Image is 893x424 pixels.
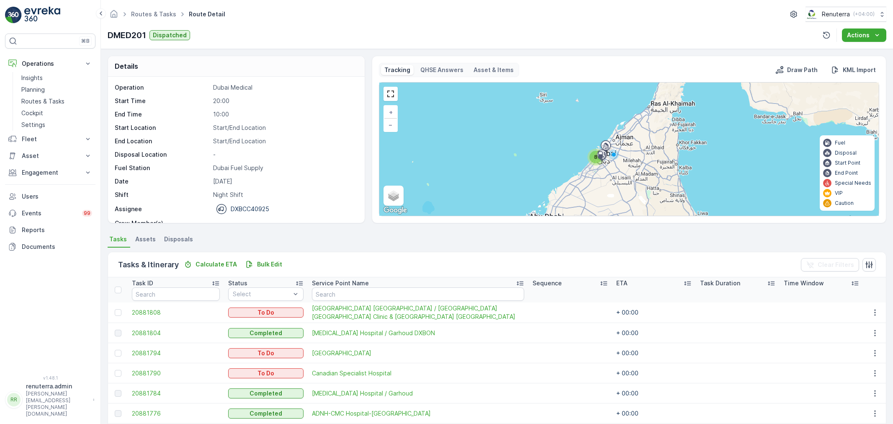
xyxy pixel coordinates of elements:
img: logo_light-DOdMpM7g.png [24,7,60,23]
p: Dubai Fuel Supply [213,164,356,172]
p: Clear Filters [818,261,854,269]
td: + 00:00 [612,343,696,363]
span: [GEOGRAPHIC_DATA] [GEOGRAPHIC_DATA] / [GEOGRAPHIC_DATA] [GEOGRAPHIC_DATA] Clinic & [GEOGRAPHIC_DA... [312,304,524,321]
div: 8 [587,149,604,165]
a: 20881790 [132,369,220,377]
td: + 00:00 [612,323,696,343]
button: KML Import [828,65,879,75]
button: Asset [5,147,95,164]
a: Planning [18,84,95,96]
p: Asset [22,152,79,160]
button: Operations [5,55,95,72]
div: Toggle Row Selected [115,330,121,336]
a: Dubai London / Dubai London Clinic & Speciality Hospital Jumeirah Al Safa [312,304,524,321]
button: Completed [228,388,304,398]
div: Toggle Row Selected [115,309,121,316]
p: To Do [257,308,274,317]
p: DMED201 [108,29,146,41]
button: Draw Path [772,65,821,75]
input: Search [132,287,220,301]
p: End Location [115,137,210,145]
a: ADNH-CMC Hospital-Jadaf [312,409,524,418]
button: Fleet [5,131,95,147]
p: Completed [250,389,282,398]
a: Open this area in Google Maps (opens a new window) [381,205,409,216]
span: [MEDICAL_DATA] Hospital / Garhoud DXBON [312,329,524,337]
p: To Do [257,349,274,357]
span: Tasks [109,235,127,243]
p: Dubai Medical [213,83,356,92]
a: Cockpit [18,107,95,119]
p: Start Time [115,97,210,105]
p: Cockpit [21,109,43,117]
div: RR [7,393,21,406]
td: + 00:00 [612,383,696,403]
p: [DATE] [213,177,356,186]
span: Disposals [164,235,193,243]
a: HMS Hospital / Garhoud DXBON [312,329,524,337]
p: Task Duration [700,279,740,287]
p: End Point [835,170,858,176]
button: Completed [228,408,304,419]
p: Documents [22,243,92,251]
span: [MEDICAL_DATA] Hospital / Garhoud [312,389,524,398]
p: Planning [21,85,45,94]
a: Al Zahra Hospital [312,349,524,357]
div: 0 [379,83,879,216]
a: 20881784 [132,389,220,398]
span: − [389,121,393,128]
p: renuterra.admin [26,382,89,390]
div: Toggle Row Selected [115,390,121,397]
p: Disposal Location [115,150,210,159]
button: Engagement [5,164,95,181]
p: Completed [250,409,282,418]
p: Start/End Location [213,124,356,132]
p: Events [22,209,77,217]
button: Clear Filters [801,258,859,271]
div: Toggle Row Selected [115,370,121,377]
p: Select [233,290,291,298]
a: 20881808 [132,308,220,317]
p: 10:00 [213,110,356,119]
p: Operations [22,59,79,68]
button: RRrenuterra.admin[PERSON_NAME][EMAIL_ADDRESS][PERSON_NAME][DOMAIN_NAME] [5,382,95,417]
p: Routes & Tasks [21,97,64,106]
div: Toggle Row Selected [115,410,121,417]
p: To Do [257,369,274,377]
p: Disposal [835,150,857,156]
p: Actions [847,31,870,39]
a: Zoom Out [384,119,397,131]
p: Reports [22,226,92,234]
button: Calculate ETA [180,259,240,269]
span: 20881804 [132,329,220,337]
button: To Do [228,308,304,318]
p: Fuel Station [115,164,210,172]
td: + 00:00 [612,403,696,424]
a: View Fullscreen [384,88,397,100]
span: v 1.48.1 [5,375,95,380]
p: Operation [115,83,210,92]
td: + 00:00 [612,363,696,383]
button: Actions [842,28,886,42]
a: Reports [5,222,95,238]
p: Start Point [835,160,860,166]
td: + 00:00 [612,302,696,323]
a: Documents [5,238,95,255]
a: Users [5,188,95,205]
p: Tracking [384,66,410,74]
span: 20881794 [132,349,220,357]
a: Routes & Tasks [131,10,176,18]
p: QHSE Answers [420,66,463,74]
p: Night Shift [213,191,356,199]
a: Settings [18,119,95,131]
p: Engagement [22,168,79,177]
a: 20881776 [132,409,220,418]
p: Asset & Items [474,66,514,74]
button: Renuterra(+04:00) [806,7,886,22]
img: Screenshot_2024-07-26_at_13.33.01.png [806,10,818,19]
a: Layers [384,186,403,205]
p: ETA [616,279,628,287]
p: Insights [21,74,43,82]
